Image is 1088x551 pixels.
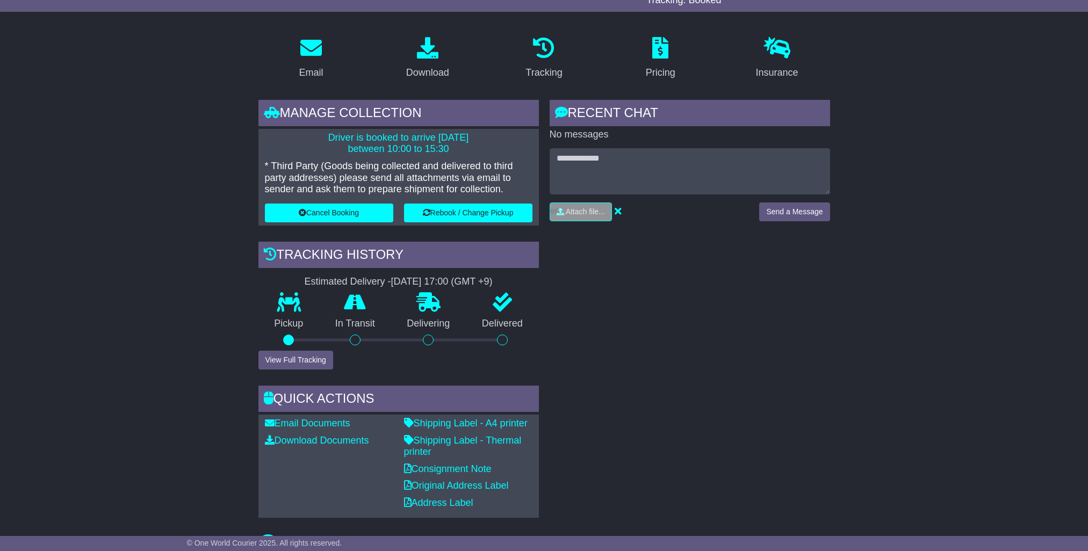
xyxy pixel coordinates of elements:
p: No messages [550,129,830,141]
button: Send a Message [759,202,830,221]
button: Rebook / Change Pickup [404,204,532,222]
button: Cancel Booking [265,204,393,222]
p: Pickup [258,318,320,330]
a: Download Documents [265,435,369,446]
p: In Transit [319,318,391,330]
div: Insurance [756,66,798,80]
a: Insurance [749,33,805,84]
p: Driver is booked to arrive [DATE] between 10:00 to 15:30 [265,132,532,155]
div: [DATE] 17:00 (GMT +9) [391,276,493,288]
div: Tracking history [258,242,539,271]
a: Email [292,33,330,84]
a: Consignment Note [404,463,492,474]
a: Download [399,33,456,84]
div: Quick Actions [258,386,539,415]
button: View Full Tracking [258,351,333,369]
div: Pricing [646,66,675,80]
span: © One World Courier 2025. All rights reserved. [187,539,342,547]
a: Address Label [404,497,473,508]
div: RECENT CHAT [550,100,830,129]
a: Shipping Label - Thermal printer [404,435,522,458]
p: Delivering [391,318,466,330]
p: * Third Party (Goods being collected and delivered to third party addresses) please send all atta... [265,161,532,195]
div: Estimated Delivery - [258,276,539,288]
a: Tracking [518,33,569,84]
a: Shipping Label - A4 printer [404,418,528,429]
a: Email Documents [265,418,350,429]
div: Tracking [525,66,562,80]
div: Email [299,66,323,80]
div: Manage collection [258,100,539,129]
a: Original Address Label [404,480,509,491]
div: Download [406,66,449,80]
a: Pricing [639,33,682,84]
p: Delivered [466,318,539,330]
